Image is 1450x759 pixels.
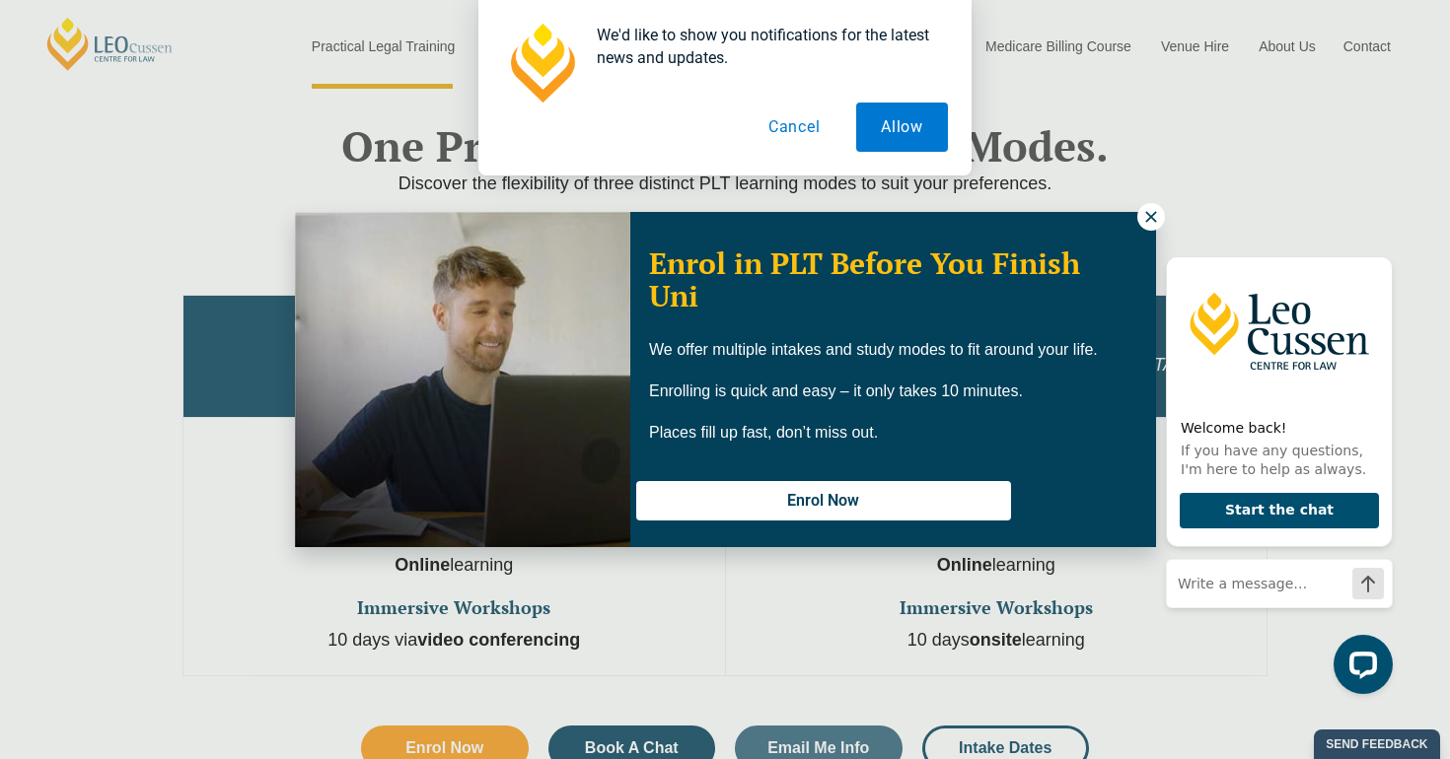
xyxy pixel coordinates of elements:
[649,424,878,441] span: Places fill up fast, don’t miss out.
[856,103,948,152] button: Allow
[744,103,845,152] button: Cancel
[636,481,1011,520] button: Enrol Now
[581,24,948,69] div: We'd like to show you notifications for the latest news and updates.
[1150,220,1401,710] iframe: LiveChat chat widget
[1137,203,1165,231] button: Close
[502,24,581,103] img: notification icon
[295,212,630,547] img: Woman in yellow blouse holding folders looking to the right and smiling
[649,382,1023,399] span: Enrolling is quick and easy – it only takes 10 minutes.
[649,243,1080,315] span: Enrol in PLT Before You Finish Uni
[649,341,1098,358] span: We offer multiple intakes and study modes to fit around your life.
